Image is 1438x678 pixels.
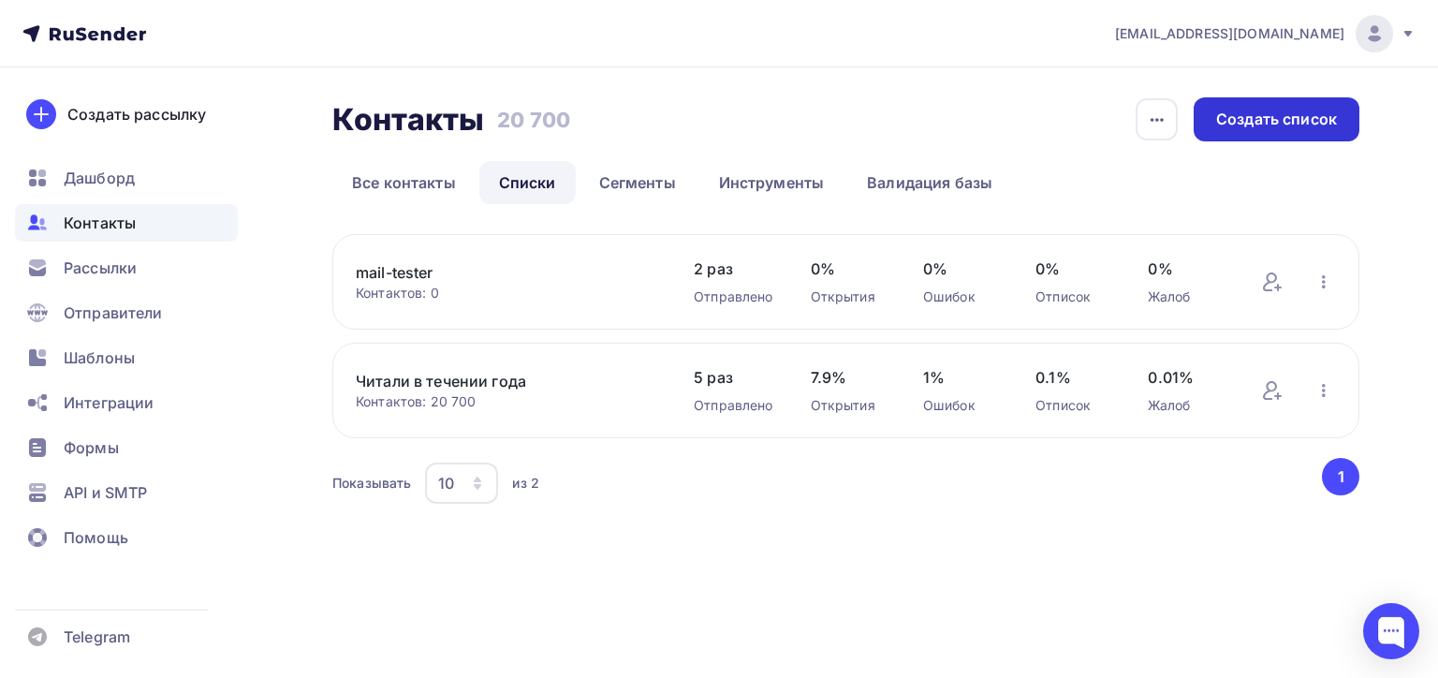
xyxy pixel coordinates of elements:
[332,161,476,204] a: Все контакты
[694,258,772,280] span: 2 раз
[64,481,147,504] span: API и SMTP
[1148,258,1223,280] span: 0%
[15,159,238,197] a: Дашборд
[479,161,576,204] a: Списки
[64,526,128,549] span: Помощь
[580,161,696,204] a: Сегменты
[15,294,238,332] a: Отправители
[694,287,772,306] div: Отправлено
[1319,458,1360,495] ul: Pagination
[1115,24,1344,43] span: [EMAIL_ADDRESS][DOMAIN_NAME]
[64,257,137,279] span: Рассылки
[15,249,238,287] a: Рассылки
[332,101,484,139] h2: Контакты
[923,366,998,389] span: 1%
[1035,287,1110,306] div: Отписок
[1216,109,1337,130] div: Создать список
[64,346,135,369] span: Шаблоны
[811,366,886,389] span: 7.9%
[811,258,886,280] span: 0%
[694,366,772,389] span: 5 раз
[356,370,656,392] a: Читали в течении года
[1148,287,1223,306] div: Жалоб
[1148,366,1223,389] span: 0.01%
[923,396,998,415] div: Ошибок
[1035,396,1110,415] div: Отписок
[67,103,206,125] div: Создать рассылку
[356,284,656,302] div: Контактов: 0
[923,258,998,280] span: 0%
[64,167,135,189] span: Дашборд
[64,212,136,234] span: Контакты
[15,339,238,376] a: Шаблоны
[694,396,772,415] div: Отправлено
[847,161,1012,204] a: Валидация базы
[512,474,539,493] div: из 2
[1035,366,1110,389] span: 0.1%
[811,287,886,306] div: Открытия
[332,474,411,493] div: Показывать
[15,204,238,242] a: Контакты
[1035,258,1110,280] span: 0%
[356,392,656,411] div: Контактов: 20 700
[1148,396,1223,415] div: Жалоб
[1115,15,1416,52] a: [EMAIL_ADDRESS][DOMAIN_NAME]
[64,626,130,648] span: Telegram
[1322,458,1359,495] button: Go to page 1
[64,436,119,459] span: Формы
[64,391,154,414] span: Интеграции
[699,161,844,204] a: Инструменты
[356,261,656,284] a: mail-tester
[64,302,163,324] span: Отправители
[15,429,238,466] a: Формы
[923,287,998,306] div: Ошибок
[497,107,570,133] h3: 20 700
[438,472,454,494] div: 10
[811,396,886,415] div: Открытия
[424,462,499,505] button: 10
